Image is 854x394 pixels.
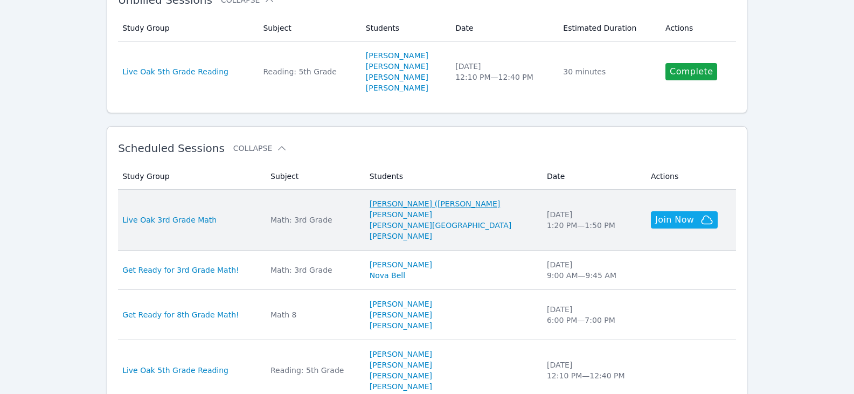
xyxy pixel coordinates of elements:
[540,163,644,190] th: Date
[557,15,659,42] th: Estimated Duration
[366,72,428,82] a: [PERSON_NAME]
[118,251,736,290] tr: Get Ready for 3rd Grade Math!Math: 3rd Grade[PERSON_NAME]Nova Bell[DATE]9:00 AM—9:45 AM
[270,309,357,320] div: Math 8
[370,198,501,209] a: [PERSON_NAME] ([PERSON_NAME]
[118,142,225,155] span: Scheduled Sessions
[659,15,736,42] th: Actions
[563,66,652,77] div: 30 minutes
[547,209,638,231] div: [DATE] 1:20 PM — 1:50 PM
[370,349,432,360] a: [PERSON_NAME]
[655,213,694,226] span: Join Now
[547,259,638,281] div: [DATE] 9:00 AM — 9:45 AM
[118,163,264,190] th: Study Group
[359,15,449,42] th: Students
[122,265,239,275] a: Get Ready for 3rd Grade Math!
[449,15,557,42] th: Date
[370,381,432,392] a: [PERSON_NAME]
[118,290,736,340] tr: Get Ready for 8th Grade Math!Math 8[PERSON_NAME][PERSON_NAME][PERSON_NAME][DATE]6:00 PM—7:00 PM
[263,66,352,77] div: Reading: 5th Grade
[370,360,432,370] a: [PERSON_NAME]
[363,163,540,190] th: Students
[651,211,718,229] button: Join Now
[366,61,428,72] a: [PERSON_NAME]
[370,309,432,320] a: [PERSON_NAME]
[547,304,638,326] div: [DATE] 6:00 PM — 7:00 PM
[455,61,550,82] div: [DATE] 12:10 PM — 12:40 PM
[270,215,357,225] div: Math: 3rd Grade
[665,63,717,80] a: Complete
[366,50,428,61] a: [PERSON_NAME]
[370,220,511,231] a: [PERSON_NAME][GEOGRAPHIC_DATA]
[644,163,736,190] th: Actions
[122,365,228,376] a: Live Oak 5th Grade Reading
[370,320,432,331] a: [PERSON_NAME]
[122,66,228,77] a: Live Oak 5th Grade Reading
[370,270,405,281] a: Nova Bell
[233,143,287,154] button: Collapse
[370,209,432,220] a: [PERSON_NAME]
[370,259,432,270] a: [PERSON_NAME]
[122,215,217,225] a: Live Oak 3rd Grade Math
[370,231,432,241] a: [PERSON_NAME]
[366,82,428,93] a: [PERSON_NAME]
[118,42,736,102] tr: Live Oak 5th Grade ReadingReading: 5th Grade[PERSON_NAME][PERSON_NAME][PERSON_NAME][PERSON_NAME][...
[264,163,363,190] th: Subject
[118,190,736,251] tr: Live Oak 3rd Grade MathMath: 3rd Grade[PERSON_NAME] ([PERSON_NAME][PERSON_NAME][PERSON_NAME][GEOG...
[118,15,256,42] th: Study Group
[270,265,357,275] div: Math: 3rd Grade
[256,15,359,42] th: Subject
[370,299,432,309] a: [PERSON_NAME]
[122,309,239,320] a: Get Ready for 8th Grade Math!
[270,365,357,376] div: Reading: 5th Grade
[547,360,638,381] div: [DATE] 12:10 PM — 12:40 PM
[370,370,432,381] a: [PERSON_NAME]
